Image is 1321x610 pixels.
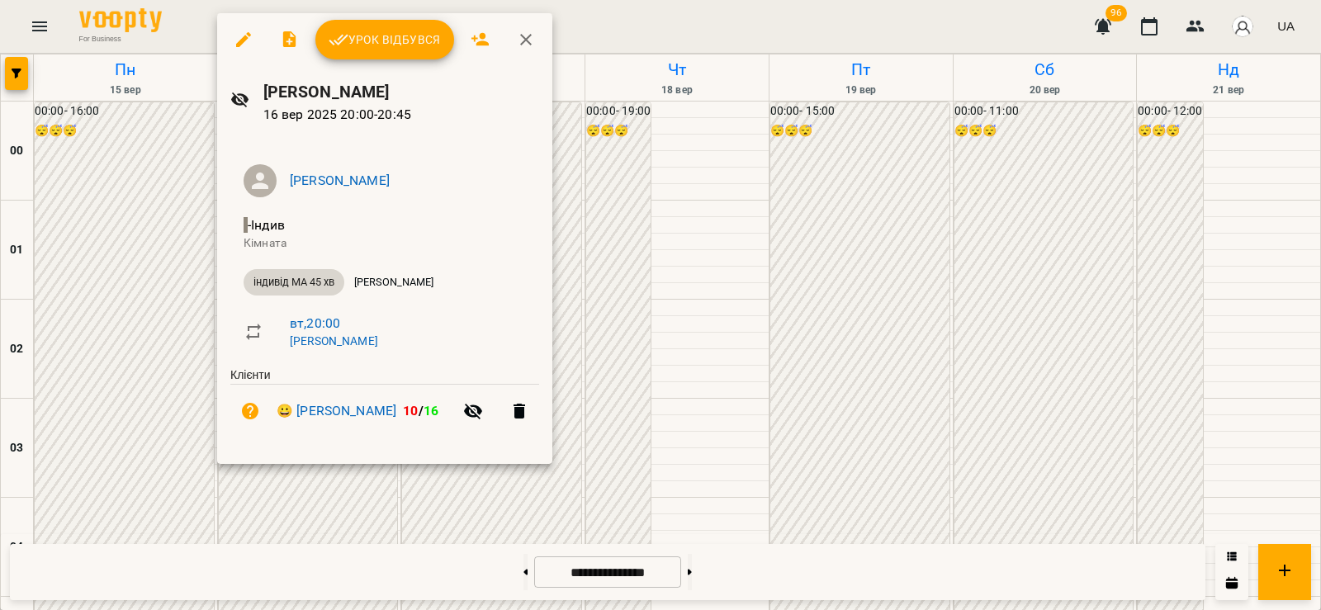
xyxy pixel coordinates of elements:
button: Візит ще не сплачено. Додати оплату? [230,391,270,431]
div: [PERSON_NAME] [344,269,443,296]
span: Урок відбувся [329,30,441,50]
span: індивід МА 45 хв [244,275,344,290]
span: 10 [403,403,418,418]
ul: Клієнти [230,367,539,444]
b: / [403,403,438,418]
span: [PERSON_NAME] [344,275,443,290]
span: 16 [424,403,438,418]
a: вт , 20:00 [290,315,340,331]
h6: [PERSON_NAME] [263,79,539,105]
p: 16 вер 2025 20:00 - 20:45 [263,105,539,125]
p: Кімната [244,235,526,252]
button: Урок відбувся [315,20,454,59]
a: [PERSON_NAME] [290,334,378,348]
a: 😀 [PERSON_NAME] [277,401,396,421]
a: [PERSON_NAME] [290,173,390,188]
span: - Індив [244,217,288,233]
